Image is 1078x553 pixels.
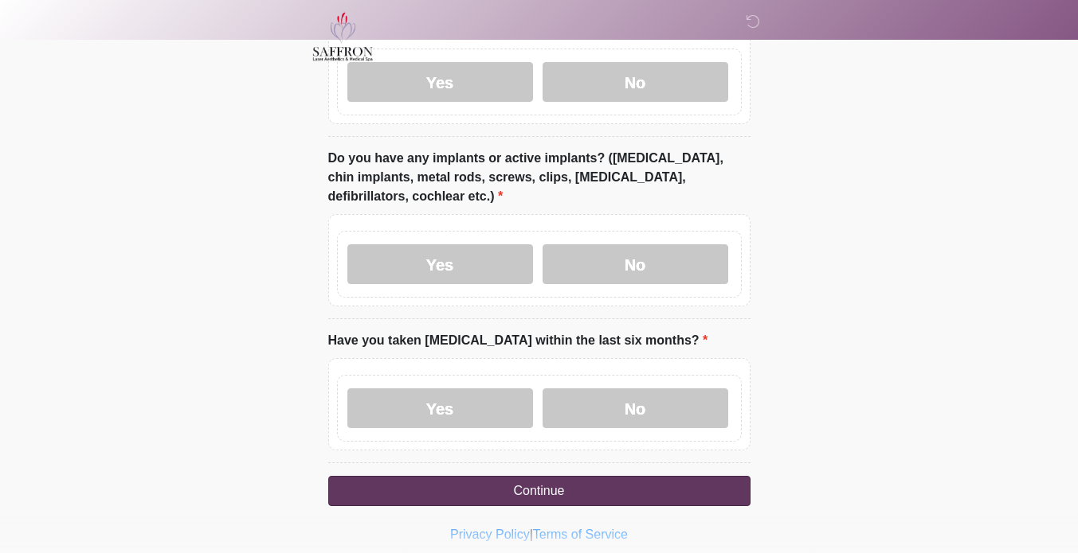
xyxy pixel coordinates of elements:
[347,388,533,428] label: Yes
[543,62,728,102] label: No
[312,12,374,61] img: Saffron Laser Aesthetics and Medical Spa Logo
[347,244,533,284] label: Yes
[530,528,533,541] a: |
[533,528,628,541] a: Terms of Service
[450,528,530,541] a: Privacy Policy
[543,388,728,428] label: No
[543,244,728,284] label: No
[328,331,708,350] label: Have you taken [MEDICAL_DATA] within the last six months?
[328,149,751,206] label: Do you have any implants or active implants? ([MEDICAL_DATA], chin implants, metal rods, screws, ...
[328,476,751,506] button: Continue
[347,62,533,102] label: Yes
